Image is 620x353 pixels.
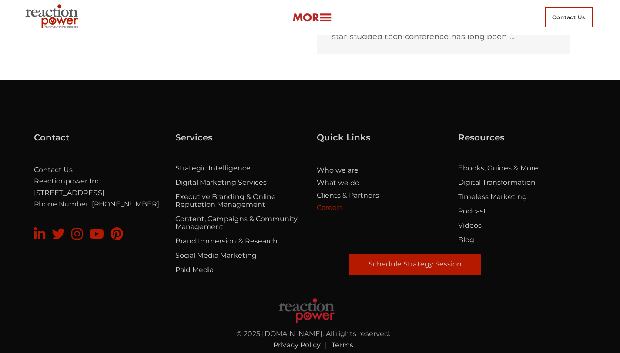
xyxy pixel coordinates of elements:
a: Careers [317,203,343,212]
li: | [321,340,332,351]
h5: Resources [458,133,557,151]
a: Timeless Marketing [458,193,527,201]
a: Strategic Intelligence [175,164,251,172]
h5: Quick Links [317,133,416,151]
a: Digital Marketing Services [175,178,267,186]
a: Blog [458,236,474,244]
a: Clients & Partners [317,191,379,200]
a: Content, Campaigns & Community Management [175,215,298,231]
a: Brand Immersion & Research [175,237,278,245]
a: Terms [332,341,353,349]
a: Schedule Strategy Session [349,254,481,275]
a: Paid Media [175,266,214,274]
img: Executive Branding | Personal Branding Agency [22,2,85,33]
a: Digital Transformation [458,178,536,186]
p: Reactionpower Inc [STREET_ADDRESS] Phone Number: [PHONE_NUMBER] [34,164,165,210]
p: © 2025 [DOMAIN_NAME]. All rights reserved. [178,328,448,340]
h5: Services [175,133,274,151]
a: Contact Us [34,166,73,174]
a: Privacy Policy [273,341,321,349]
h5: Contact [34,133,133,151]
a: Who we are [317,166,359,174]
a: Ebooks, Guides & More [458,164,538,172]
a: Social Media Marketing [175,251,257,260]
img: more-btn.png [292,13,332,23]
a: Videos [458,221,482,230]
a: Executive Branding & Online Reputation Management [175,193,276,209]
span: Contact Us [545,7,593,27]
a: What we do [317,179,360,187]
img: Executive Branding | Personal Branding Agency [278,298,336,324]
a: Podcast [458,207,486,215]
